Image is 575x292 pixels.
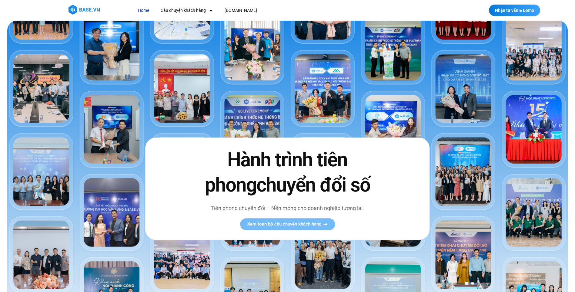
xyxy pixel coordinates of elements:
a: Nhận tư vấn & Demo [489,5,540,16]
a: Câu chuyện khách hàng [156,5,218,16]
a: [DOMAIN_NAME] [220,5,262,16]
h2: Hành trình tiên phong [192,147,383,198]
span: chuyển đổi số [256,174,370,197]
span: Nhận tư vấn & Demo [495,8,534,12]
p: Tiên phong chuyển đổi – Nền móng cho doanh nghiệp tương lai. [192,204,383,212]
a: Home [133,5,154,16]
a: Xem toàn bộ câu chuyện khách hàng [240,218,335,230]
nav: Menu [133,5,368,16]
span: Xem toàn bộ câu chuyện khách hàng [247,222,322,226]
